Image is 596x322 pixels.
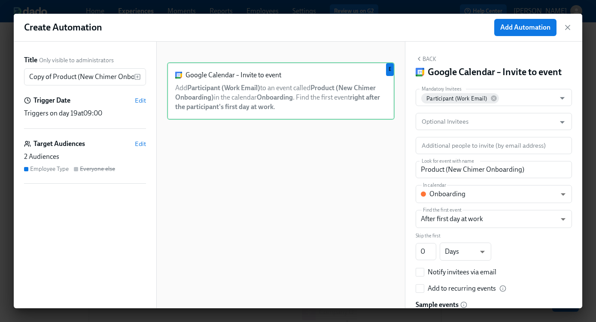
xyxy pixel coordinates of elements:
h6: Sample events [416,300,459,310]
button: Add Automation [494,19,556,36]
div: Google Calendar – Invite to eventAddParticipant (Work Email)to an event calledProduct (New Chimer... [167,62,395,120]
div: Add to recurring events [428,284,506,293]
div: Onboarding [429,189,465,199]
h4: Google Calendar – Invite to event [428,66,562,79]
div: Triggers on day 19 [24,109,146,118]
span: Add Automation [500,23,550,32]
span: at 09:00 [78,109,102,117]
button: Open [556,115,569,129]
div: This is a sample list. Employees will be invited to the first event that matches once they are en... [416,300,467,310]
div: Days [440,243,491,261]
label: Title [24,55,37,65]
div: Employee Type [30,165,69,173]
h1: Create Automation [24,21,102,34]
div: Participant (Work Email) [421,93,499,103]
button: Open [556,91,569,105]
div: Onboarding [416,185,572,203]
h6: Target Audiences [33,139,85,149]
span: Participant (Work Email) [421,95,492,102]
div: 2 Audiences [24,152,146,161]
div: Trigger DateEditTriggers on day 19at09:00 [24,96,146,129]
div: Used by Employee Type audience [386,63,394,76]
button: Edit [135,96,146,105]
svg: Insert text variable [134,73,141,80]
div: After first day at work [416,210,572,228]
svg: If toggled employees will be added to all recurring events, past events included. [499,285,506,292]
h6: Trigger Date [33,96,70,105]
div: Target AudiencesEdit2 AudiencesEmployee TypeEveryone else [24,139,146,184]
button: Edit [135,140,146,148]
span: Only visible to administrators [39,56,114,64]
label: Skip the first [416,231,441,241]
div: Everyone else [80,165,115,173]
div: Notify invitees via email [428,267,496,277]
button: Back [416,55,436,62]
